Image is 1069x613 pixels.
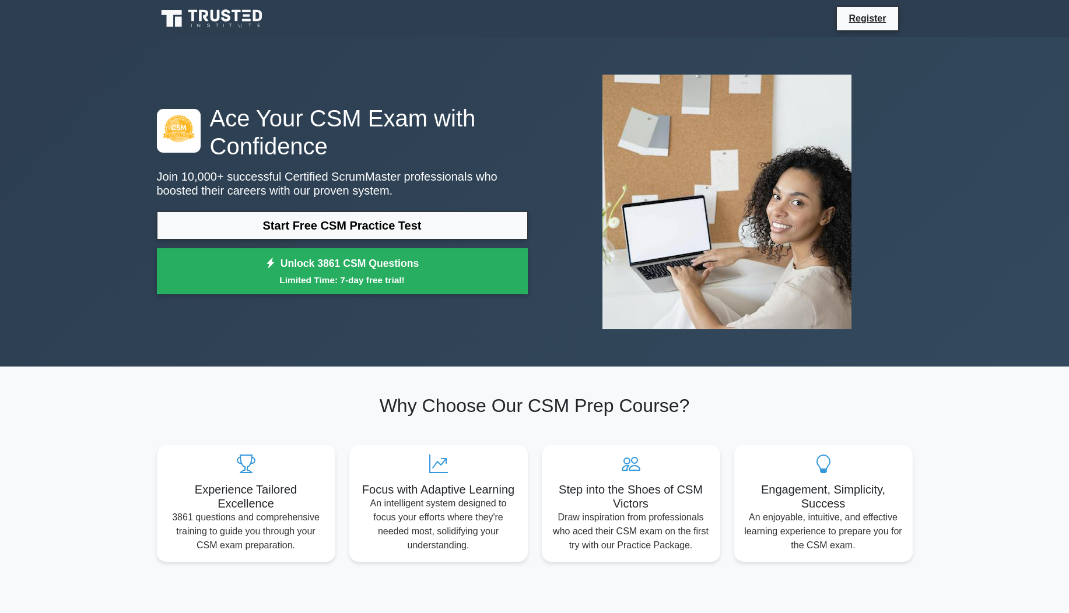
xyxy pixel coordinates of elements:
p: Draw inspiration from professionals who aced their CSM exam on the first try with our Practice Pa... [551,510,711,552]
a: Unlock 3861 CSM QuestionsLimited Time: 7-day free trial! [157,248,528,295]
small: Limited Time: 7-day free trial! [171,273,513,287]
a: Register [842,11,893,26]
h5: Focus with Adaptive Learning [359,482,518,496]
p: 3861 questions and comprehensive training to guide you through your CSM exam preparation. [166,510,326,552]
h2: Why Choose Our CSM Prep Course? [157,394,913,417]
p: Join 10,000+ successful Certified ScrumMaster professionals who boosted their careers with our pr... [157,170,528,198]
h5: Step into the Shoes of CSM Victors [551,482,711,510]
h1: Ace Your CSM Exam with Confidence [157,104,528,160]
a: Start Free CSM Practice Test [157,212,528,239]
h5: Experience Tailored Excellence [166,482,326,510]
h5: Engagement, Simplicity, Success [744,482,903,510]
p: An enjoyable, intuitive, and effective learning experience to prepare you for the CSM exam. [744,510,903,552]
p: An intelligent system designed to focus your efforts where they're needed most, solidifying your ... [359,496,518,552]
